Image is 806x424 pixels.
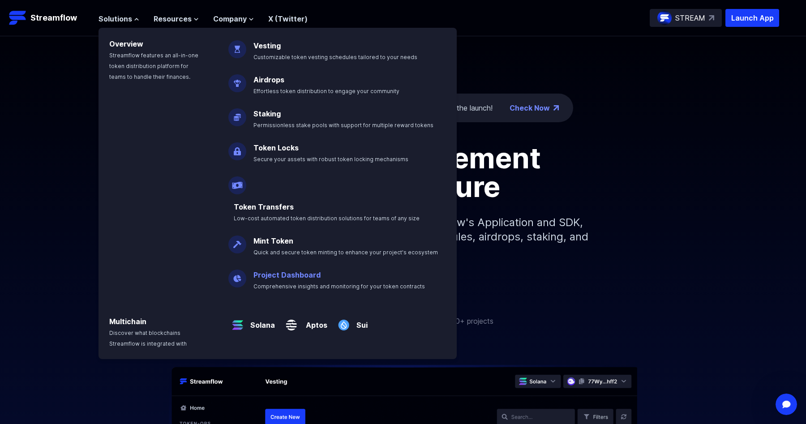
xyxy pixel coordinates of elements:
[353,313,368,330] a: Sui
[253,122,433,128] span: Permissionless stake pools with support for multiple reward tokens
[253,249,438,256] span: Quick and secure token minting to enhance your project's ecosystem
[228,228,246,253] img: Mint Token
[268,14,308,23] a: X (Twitter)
[154,13,199,24] button: Resources
[253,283,425,290] span: Comprehensive insights and monitoring for your token contracts
[213,13,247,24] span: Company
[234,215,420,222] span: Low-cost automated token distribution solutions for teams of any size
[228,169,246,194] img: Payroll
[228,309,247,334] img: Solana
[253,109,281,118] a: Staking
[510,103,550,113] a: Check Now
[109,317,146,326] a: Multichain
[213,13,254,24] button: Company
[253,143,299,152] a: Token Locks
[253,54,417,60] span: Customizable token vesting schedules tailored to your needs
[234,202,294,211] a: Token Transfers
[109,39,143,48] a: Overview
[253,75,284,84] a: Airdrops
[109,330,187,347] span: Discover what blockchains Streamflow is integrated with
[675,13,705,23] p: STREAM
[709,15,714,21] img: top-right-arrow.svg
[9,9,90,27] a: Streamflow
[99,13,139,24] button: Solutions
[9,9,27,27] img: Streamflow Logo
[99,13,132,24] span: Solutions
[253,88,399,94] span: Effortless token distribution to engage your community
[253,270,321,279] a: Project Dashboard
[30,12,77,24] p: Streamflow
[657,11,672,25] img: streamflow-logo-circle.png
[228,67,246,92] img: Airdrops
[553,105,559,111] img: top-right-arrow.png
[776,394,797,415] iframe: Intercom live chat
[253,236,293,245] a: Mint Token
[109,52,198,80] span: Streamflow features an all-in-one token distribution platform for teams to handle their finances.
[154,13,192,24] span: Resources
[650,9,722,27] a: STREAM
[725,9,779,27] button: Launch App
[228,262,246,287] img: Project Dashboard
[253,156,408,163] span: Secure your assets with robust token locking mechanisms
[253,41,281,50] a: Vesting
[334,309,353,334] img: Sui
[228,101,246,126] img: Staking
[247,313,275,330] a: Solana
[282,309,300,334] img: Aptos
[228,135,246,160] img: Token Locks
[300,313,327,330] a: Aptos
[228,33,246,58] img: Vesting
